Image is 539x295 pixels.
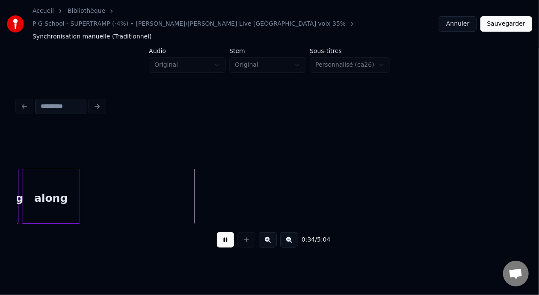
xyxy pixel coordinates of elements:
a: Bibliothèque [68,7,105,15]
label: Sous-titres [310,48,390,54]
nav: breadcrumb [33,7,439,41]
img: youka [7,15,24,32]
a: Accueil [33,7,54,15]
button: Annuler [439,16,477,32]
span: Synchronisation manuelle (Traditionnel) [33,32,152,41]
label: Audio [149,48,226,54]
div: / [302,236,322,244]
span: 0:34 [302,236,315,244]
label: Stem [229,48,306,54]
span: 5:04 [317,236,330,244]
button: Sauvegarder [480,16,532,32]
a: P G School - SUPERTRAMP (-4%) • [PERSON_NAME]/[PERSON_NAME] Live [GEOGRAPHIC_DATA] voix 35% [33,20,346,28]
div: Ouvrir le chat [503,261,529,286]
